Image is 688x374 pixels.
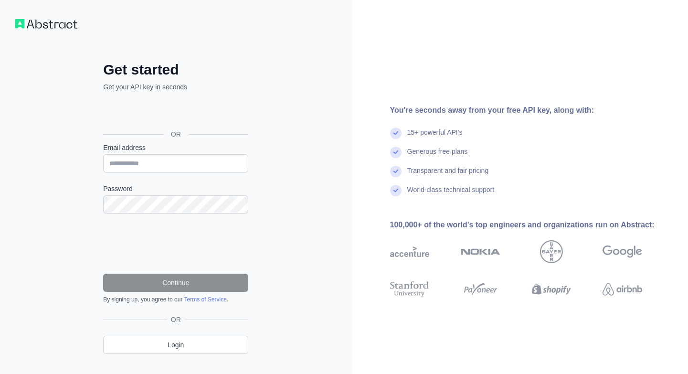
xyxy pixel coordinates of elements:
label: Email address [103,143,248,152]
img: Workflow [15,19,77,29]
img: check mark [390,128,402,139]
iframe: Sign in with Google Button [98,102,251,123]
img: check mark [390,166,402,177]
h2: Get started [103,61,248,78]
img: check mark [390,147,402,158]
div: 15+ powerful API's [407,128,463,147]
img: google [603,240,642,263]
a: Login [103,336,248,354]
div: 100,000+ of the world's top engineers and organizations run on Abstract: [390,219,673,231]
img: nokia [461,240,500,263]
img: accenture [390,240,430,263]
iframe: reCAPTCHA [103,225,248,262]
img: check mark [390,185,402,196]
div: You're seconds away from your free API key, along with: [390,105,673,116]
a: Terms of Service [184,296,226,303]
div: By signing up, you agree to our . [103,296,248,303]
img: shopify [532,279,572,299]
div: Transparent and fair pricing [407,166,489,185]
div: World-class technical support [407,185,495,204]
img: stanford university [390,279,430,299]
div: Generous free plans [407,147,468,166]
img: airbnb [603,279,642,299]
img: bayer [540,240,563,263]
p: Get your API key in seconds [103,82,248,92]
label: Password [103,184,248,193]
button: Continue [103,274,248,292]
img: payoneer [461,279,500,299]
span: OR [167,315,185,324]
span: OR [163,129,189,139]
